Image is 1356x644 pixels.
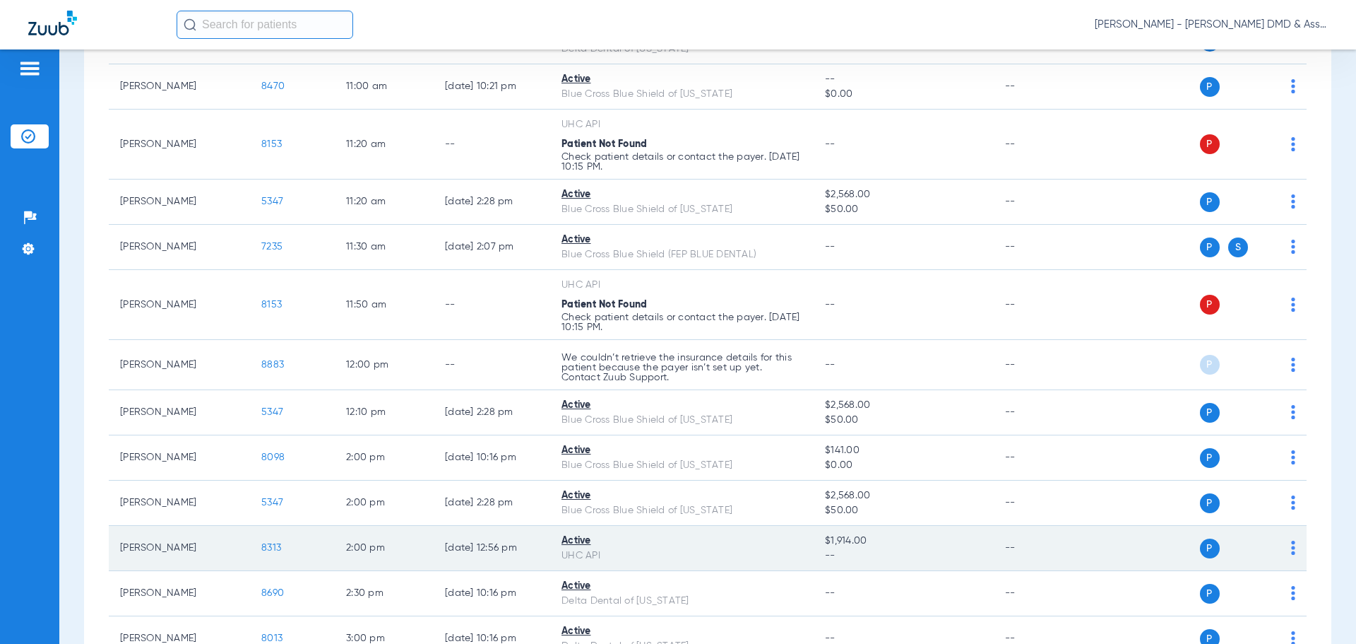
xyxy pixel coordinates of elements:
img: group-dot-blue.svg [1291,358,1295,372]
td: -- [434,110,550,180]
td: 11:50 AM [335,270,434,340]
span: $50.00 [825,202,982,217]
td: 11:20 AM [335,110,434,180]
td: [PERSON_NAME] [109,110,250,180]
div: Active [561,579,802,594]
span: P [1200,192,1220,212]
div: UHC API [561,117,802,132]
img: Search Icon [184,18,196,31]
span: 8470 [261,81,285,91]
td: -- [994,435,1089,481]
div: Blue Cross Blue Shield of [US_STATE] [561,87,802,102]
iframe: Chat Widget [1285,576,1356,644]
img: group-dot-blue.svg [1291,240,1295,254]
div: Blue Cross Blue Shield of [US_STATE] [561,503,802,518]
td: [PERSON_NAME] [109,571,250,616]
span: -- [825,549,982,563]
td: 11:30 AM [335,225,434,270]
td: [DATE] 10:21 PM [434,64,550,110]
span: -- [825,588,835,598]
div: Active [561,624,802,639]
span: $50.00 [825,503,982,518]
td: -- [434,340,550,390]
td: [DATE] 12:56 PM [434,526,550,571]
td: -- [994,526,1089,571]
div: UHC API [561,278,802,293]
span: 5347 [261,407,283,417]
span: P [1200,295,1220,315]
span: $1,914.00 [825,534,982,549]
td: 12:00 PM [335,340,434,390]
div: Active [561,443,802,458]
td: 11:00 AM [335,64,434,110]
span: P [1200,539,1220,558]
span: 5347 [261,498,283,508]
div: Blue Cross Blue Shield (FEP BLUE DENTAL) [561,247,802,262]
span: Patient Not Found [561,139,647,149]
td: -- [994,180,1089,225]
span: -- [825,300,835,310]
td: [DATE] 10:16 PM [434,571,550,616]
td: [DATE] 2:28 PM [434,481,550,526]
td: [PERSON_NAME] [109,526,250,571]
td: 12:10 PM [335,390,434,435]
div: Blue Cross Blue Shield of [US_STATE] [561,413,802,428]
td: -- [994,340,1089,390]
p: Check patient details or contact the payer. [DATE] 10:15 PM. [561,312,802,332]
span: P [1200,355,1220,375]
span: P [1200,493,1220,513]
p: Check patient details or contact the payer. [DATE] 10:15 PM. [561,152,802,172]
td: [PERSON_NAME] [109,64,250,110]
span: 8883 [261,360,284,370]
td: -- [994,110,1089,180]
td: -- [434,270,550,340]
span: -- [825,360,835,370]
td: 2:00 PM [335,526,434,571]
div: Active [561,187,802,202]
td: [DATE] 2:07 PM [434,225,550,270]
span: -- [825,72,982,87]
span: 8153 [261,300,282,310]
img: group-dot-blue.svg [1291,450,1295,464]
div: UHC API [561,549,802,563]
td: [PERSON_NAME] [109,481,250,526]
span: $0.00 [825,87,982,102]
td: 2:00 PM [335,481,434,526]
input: Search for patients [177,11,353,39]
span: P [1200,77,1220,97]
td: [DATE] 2:28 PM [434,390,550,435]
td: [DATE] 2:28 PM [434,180,550,225]
td: 2:00 PM [335,435,434,481]
td: [PERSON_NAME] [109,225,250,270]
img: group-dot-blue.svg [1291,405,1295,419]
span: P [1200,584,1220,604]
td: [PERSON_NAME] [109,435,250,481]
span: P [1200,238,1220,257]
td: -- [994,481,1089,526]
td: -- [994,64,1089,110]
img: hamburger-icon [18,60,41,77]
td: 2:30 PM [335,571,434,616]
span: 8098 [261,452,285,462]
span: P [1200,448,1220,468]
span: -- [825,633,835,643]
span: $2,568.00 [825,187,982,202]
td: [PERSON_NAME] [109,340,250,390]
img: group-dot-blue.svg [1291,541,1295,555]
img: group-dot-blue.svg [1291,194,1295,209]
td: 11:20 AM [335,180,434,225]
span: 8153 [261,139,282,149]
span: 7235 [261,242,282,252]
div: Active [561,398,802,413]
td: -- [994,571,1089,616]
img: group-dot-blue.svg [1291,496,1295,510]
div: Active [561,488,802,503]
span: $2,568.00 [825,398,982,413]
span: -- [825,242,835,252]
span: P [1200,403,1220,423]
div: Blue Cross Blue Shield of [US_STATE] [561,458,802,473]
td: [DATE] 10:16 PM [434,435,550,481]
td: [PERSON_NAME] [109,180,250,225]
span: 5347 [261,197,283,206]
